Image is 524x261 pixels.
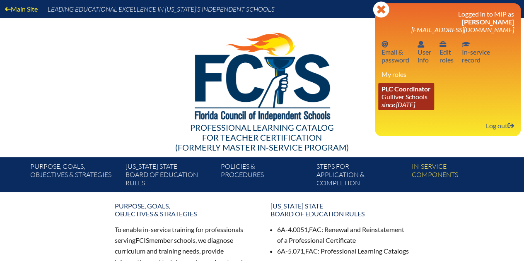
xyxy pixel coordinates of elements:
[176,18,348,131] img: FCISlogo221.eps
[266,199,415,221] a: [US_STATE] StateBoard of Education rules
[27,160,122,192] a: Purpose, goals,objectives & strategies
[382,70,514,78] h3: My roles
[414,38,435,65] a: User infoUserinfo
[135,236,149,244] span: FCIS
[277,246,410,256] li: 6A-5.071, : Professional Learning Catalogs
[462,18,514,26] span: [PERSON_NAME]
[459,38,493,65] a: In-service recordIn-servicerecord
[378,38,413,65] a: Email passwordEmail &password
[309,225,321,233] span: FAC
[305,247,318,255] span: FAC
[382,41,388,48] svg: Email password
[439,41,446,48] svg: User info
[217,160,313,192] a: Policies &Procedures
[122,160,217,192] a: [US_STATE] StateBoard of Education rules
[483,120,517,131] a: Log outLog out
[2,3,41,14] a: Main Site
[436,38,457,65] a: User infoEditroles
[408,160,504,192] a: In-servicecomponents
[411,26,514,34] span: [EMAIL_ADDRESS][DOMAIN_NAME]
[507,122,514,129] svg: Log out
[373,1,389,18] svg: Close
[110,199,259,221] a: Purpose, goals,objectives & strategies
[382,10,514,34] h3: Logged in to MIP as
[418,41,424,48] svg: User info
[277,224,410,246] li: 6A-4.0051, : Renewal and Reinstatement of a Professional Certificate
[382,101,415,108] i: since [DATE]
[382,85,431,93] span: PLC Coordinator
[378,83,434,110] a: PLC Coordinator Gulliver Schools since [DATE]
[202,132,322,142] span: for Teacher Certification
[462,41,470,48] svg: In-service record
[24,122,501,152] div: Professional Learning Catalog (formerly Master In-service Program)
[313,160,408,192] a: Steps forapplication & completion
